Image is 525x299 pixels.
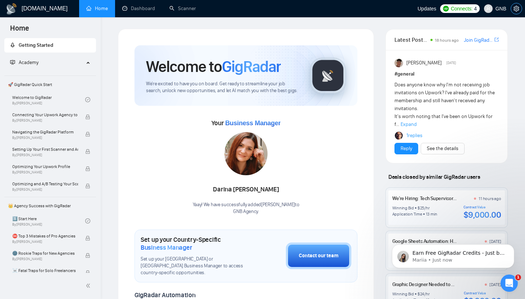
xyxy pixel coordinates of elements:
[394,70,499,78] h1: # general
[12,180,78,187] span: Optimizing and A/B Testing Your Scanner for Better Results
[12,136,78,140] span: By [PERSON_NAME]
[394,143,418,154] button: Reply
[12,146,78,153] span: Setting Up Your First Scanner and Auto-Bidder
[385,171,483,183] span: Deals closed by similar GigRadar users
[211,119,281,127] span: Your
[122,5,155,12] a: dashboardDashboard
[392,291,414,297] div: Winning Bid
[464,36,493,44] a: Join GigRadar Slack Community
[479,196,501,201] div: 11 hours ago
[85,236,90,241] span: lock
[417,205,420,211] div: $
[141,256,250,276] span: Set up your [GEOGRAPHIC_DATA] or [GEOGRAPHIC_DATA] Business Manager to access country-specific op...
[424,205,429,211] div: /hr
[5,199,95,213] span: 👑 Agency Success with GigRadar
[427,145,458,153] a: See the details
[435,38,459,43] span: 18 hours ago
[146,81,298,94] span: We're excited to have you on board. Get ready to streamline your job search, unlock new opportuni...
[394,82,495,127] span: Does anyone know why I'm not receiving job invitations on Upwork? I've already paid for the membe...
[85,166,90,171] span: lock
[86,282,93,289] span: double-left
[310,58,346,94] img: gigradar-logo.png
[12,163,78,170] span: Optimizing Your Upwork Profile
[85,253,90,258] span: lock
[424,291,429,297] div: /hr
[12,213,85,229] a: 1️⃣ Start HereBy[PERSON_NAME]
[85,97,90,102] span: check-circle
[464,291,501,295] div: Contract Value
[134,291,195,299] span: GigRadar Automation
[85,149,90,154] span: lock
[85,184,90,189] span: lock
[12,232,78,240] span: ⛔ Top 3 Mistakes of Pro Agencies
[446,60,456,66] span: [DATE]
[12,187,78,192] span: By [PERSON_NAME]
[10,59,38,65] span: Academy
[406,132,423,139] a: 1replies
[146,57,281,76] h1: Welcome to
[515,275,521,280] span: 1
[489,282,501,287] div: [DATE]
[10,42,15,47] span: rocket
[4,23,35,38] span: Home
[501,275,518,292] iframe: Intercom live chat
[392,205,414,211] div: Winning Bid
[12,257,78,261] span: By [PERSON_NAME]
[494,37,499,42] span: export
[421,143,465,154] button: See the details
[169,5,196,12] a: searchScanner
[225,119,280,127] span: Business Manager
[193,201,300,215] div: Yaay! We have successfully added [PERSON_NAME] to
[5,77,95,92] span: 🚀 GigRadar Quick Start
[12,118,78,123] span: By [PERSON_NAME]
[392,195,519,201] a: We’re Hiring: Tech Supervisor for a Global AI Startup – CampiX
[86,5,108,12] a: homeHome
[12,170,78,175] span: By [PERSON_NAME]
[12,111,78,118] span: Connecting Your Upwork Agency to GigRadar
[451,5,472,13] span: Connects:
[10,60,15,65] span: fund-projection-screen
[193,184,300,196] div: Darina [PERSON_NAME]
[511,6,522,12] span: setting
[486,6,491,11] span: user
[417,291,420,297] div: $
[12,267,78,274] span: ☠️ Fatal Traps for Solo Freelancers
[381,229,525,280] iframe: Intercom notifications message
[224,132,268,175] img: 1686859778149-8.jpg
[85,132,90,137] span: lock
[464,205,501,209] div: Contract Value
[420,291,425,297] div: 24
[401,121,417,127] span: Expand
[141,236,250,252] h1: Set up your Country-Specific
[19,59,38,65] span: Academy
[443,6,449,12] img: upwork-logo.png
[286,243,351,269] button: Contact our team
[420,205,425,211] div: 25
[392,211,422,217] div: Application Time
[464,209,501,220] div: $9,000.00
[12,92,85,108] a: Welcome to GigRadarBy[PERSON_NAME]
[299,252,338,260] div: Contact our team
[12,153,78,157] span: By [PERSON_NAME]
[417,6,436,12] span: Updates
[85,218,90,223] span: check-circle
[394,59,403,67] img: Randi Tovar
[222,57,281,76] span: GigRadar
[193,208,300,215] p: GNB Agency .
[511,3,522,14] button: setting
[494,36,499,43] a: export
[394,35,428,44] span: Latest Posts from the GigRadar Community
[426,211,438,217] div: 13 min
[406,59,442,67] span: [PERSON_NAME]
[12,250,78,257] span: 🌚 Rookie Traps for New Agencies
[12,240,78,244] span: By [PERSON_NAME]
[12,128,78,136] span: Navigating the GigRadar Platform
[85,270,90,275] span: lock
[19,42,53,48] span: Getting Started
[85,114,90,119] span: lock
[401,145,412,153] a: Reply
